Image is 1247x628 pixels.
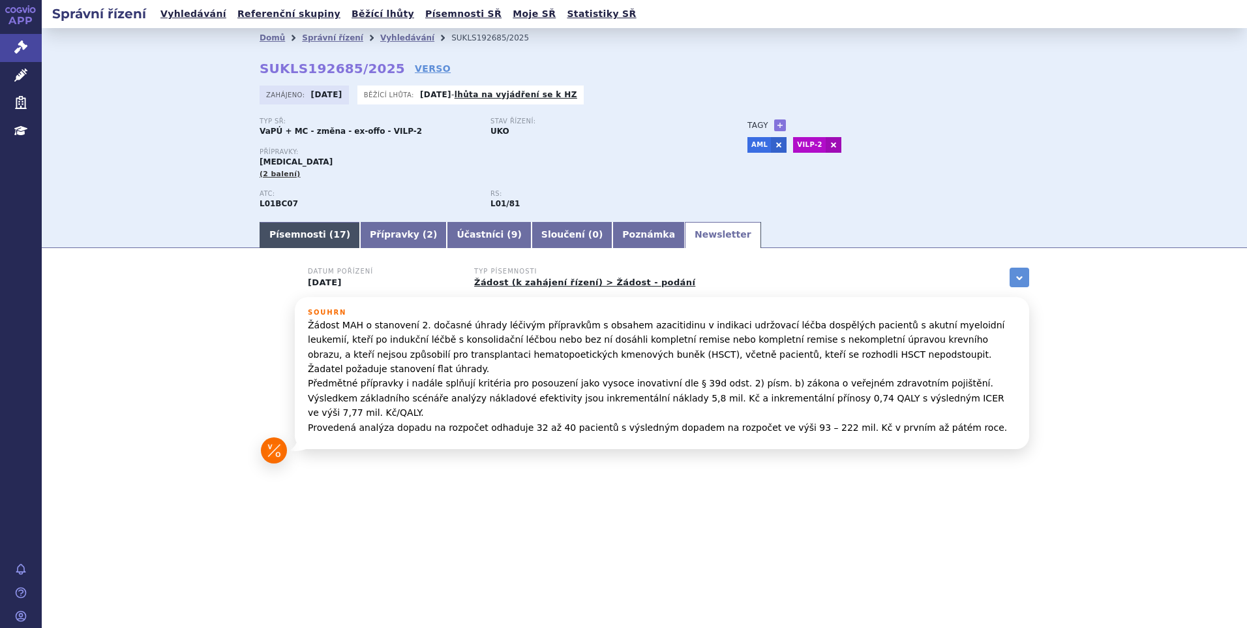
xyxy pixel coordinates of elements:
[592,229,599,240] span: 0
[42,5,157,23] h2: Správní řízení
[260,33,285,42] a: Domů
[415,62,451,75] a: VERSO
[260,190,477,198] p: ATC:
[364,89,417,100] span: Běžící lhůta:
[260,127,422,136] strong: VaPÚ + MC - změna - ex-offo - VILP-2
[455,90,577,99] a: lhůta na vyjádření se k HZ
[747,137,771,153] a: AML
[308,318,1016,435] p: Žádost MAH o stanovení 2. dočasné úhrady léčivým přípravkům s obsahem azacitidinu v indikaci udrž...
[260,170,301,178] span: (2 balení)
[260,222,360,248] a: Písemnosti (17)
[308,277,458,288] p: [DATE]
[685,222,761,248] a: Newsletter
[260,157,333,166] span: [MEDICAL_DATA]
[157,5,230,23] a: Vyhledávání
[490,199,520,208] strong: azacitidin
[360,222,447,248] a: Přípravky (2)
[793,137,826,153] a: VILP-2
[308,309,1016,317] h3: Souhrn
[348,5,418,23] a: Běžící lhůty
[509,5,560,23] a: Moje SŘ
[308,268,458,275] h3: Datum pořízení
[490,118,708,125] p: Stav řízení:
[260,148,721,156] p: Přípravky:
[380,33,434,42] a: Vyhledávání
[474,268,695,275] h3: Typ písemnosti
[612,222,685,248] a: Poznámka
[747,118,768,133] h3: Tagy
[420,90,451,99] strong: [DATE]
[451,28,546,48] li: SUKLS192685/2025
[266,89,307,100] span: Zahájeno:
[447,222,531,248] a: Účastníci (9)
[563,5,640,23] a: Statistiky SŘ
[260,61,405,76] strong: SUKLS192685/2025
[1010,268,1029,287] a: zobrazit vše
[774,119,786,131] a: +
[333,229,346,240] span: 17
[420,89,577,100] p: -
[311,90,342,99] strong: [DATE]
[532,222,612,248] a: Sloučení (0)
[490,127,509,136] strong: UKO
[260,199,298,208] strong: AZACITIDIN
[421,5,505,23] a: Písemnosti SŘ
[427,229,433,240] span: 2
[474,277,695,287] a: Žádost (k zahájení řízení) > Žádost - podání
[490,190,708,198] p: RS:
[511,229,518,240] span: 9
[302,33,363,42] a: Správní řízení
[260,118,477,125] p: Typ SŘ:
[233,5,344,23] a: Referenční skupiny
